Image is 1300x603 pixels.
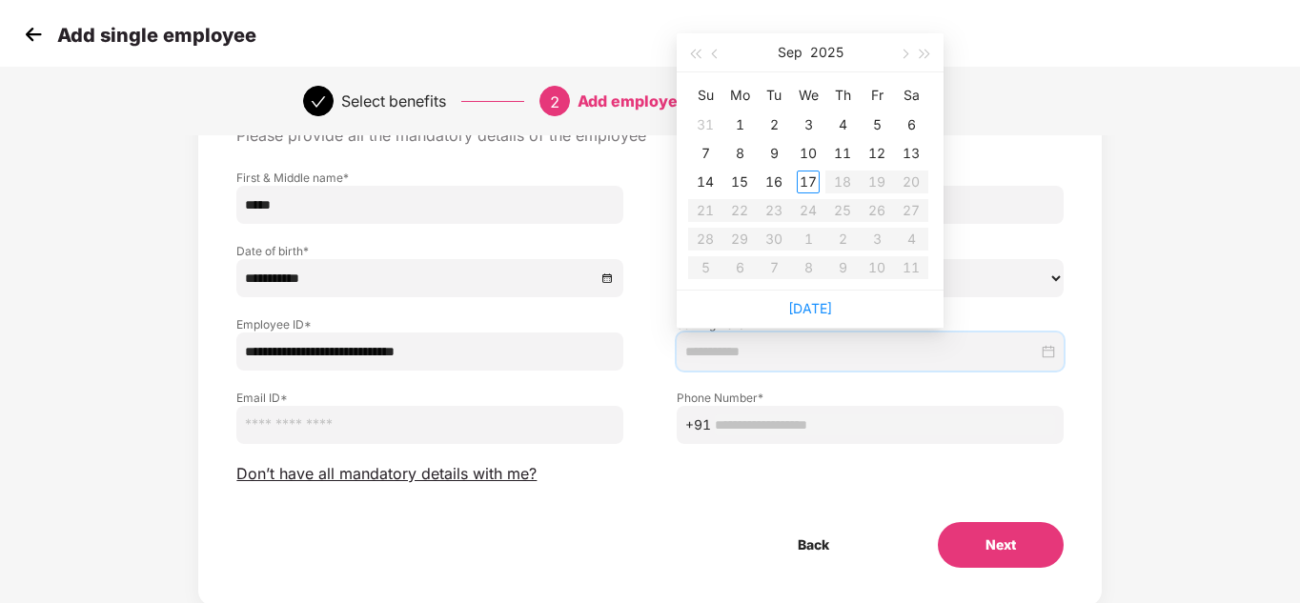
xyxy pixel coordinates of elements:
[694,171,717,193] div: 14
[57,24,256,47] p: Add single employee
[688,111,722,139] td: 2025-08-31
[550,92,559,111] span: 2
[722,80,757,111] th: Mo
[797,113,820,136] div: 3
[688,139,722,168] td: 2025-09-07
[757,168,791,196] td: 2025-09-16
[341,86,446,116] div: Select benefits
[860,111,894,139] td: 2025-09-05
[762,171,785,193] div: 16
[236,170,623,186] label: First & Middle name
[728,142,751,165] div: 8
[938,522,1064,568] button: Next
[894,80,928,111] th: Sa
[236,126,1063,146] p: Please provide all the mandatory details of the employee
[311,94,326,110] span: check
[825,111,860,139] td: 2025-09-04
[757,111,791,139] td: 2025-09-02
[722,139,757,168] td: 2025-09-08
[791,168,825,196] td: 2025-09-17
[236,390,623,406] label: Email ID
[865,113,888,136] div: 5
[757,139,791,168] td: 2025-09-09
[694,113,717,136] div: 31
[728,171,751,193] div: 15
[722,111,757,139] td: 2025-09-01
[894,139,928,168] td: 2025-09-13
[236,243,623,259] label: Date of birth
[831,113,854,136] div: 4
[791,139,825,168] td: 2025-09-10
[894,111,928,139] td: 2025-09-06
[757,80,791,111] th: Tu
[688,168,722,196] td: 2025-09-14
[865,142,888,165] div: 12
[677,390,1064,406] label: Phone Number
[694,142,717,165] div: 7
[825,80,860,111] th: Th
[810,33,843,71] button: 2025
[236,464,537,484] span: Don’t have all mandatory details with me?
[728,113,751,136] div: 1
[788,300,832,316] a: [DATE]
[750,522,877,568] button: Back
[19,20,48,49] img: svg+xml;base64,PHN2ZyB4bWxucz0iaHR0cDovL3d3dy53My5vcmcvMjAwMC9zdmciIHdpZHRoPSIzMCIgaGVpZ2h0PSIzMC...
[722,168,757,196] td: 2025-09-15
[900,142,923,165] div: 13
[860,80,894,111] th: Fr
[578,86,742,116] div: Add employee details
[831,142,854,165] div: 11
[860,139,894,168] td: 2025-09-12
[688,80,722,111] th: Su
[791,80,825,111] th: We
[791,111,825,139] td: 2025-09-03
[797,171,820,193] div: 17
[762,113,785,136] div: 2
[762,142,785,165] div: 9
[900,113,923,136] div: 6
[685,414,711,435] span: +91
[797,142,820,165] div: 10
[236,316,623,332] label: Employee ID
[778,33,802,71] button: Sep
[825,139,860,168] td: 2025-09-11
